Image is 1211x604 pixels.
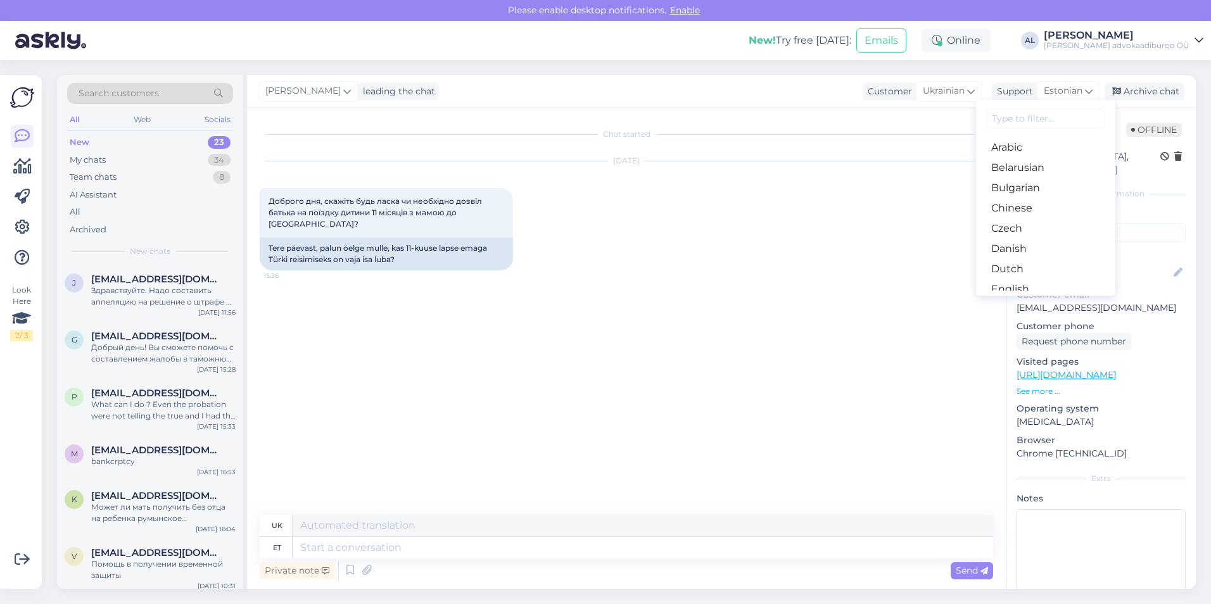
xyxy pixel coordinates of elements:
a: Czech [976,218,1115,239]
a: Belarusian [976,158,1115,178]
div: Web [131,111,153,128]
span: New chats [130,246,170,257]
a: English [976,279,1115,299]
div: 2 / 3 [10,330,33,341]
div: New [70,136,89,149]
span: grekim812@gmail.com [91,330,223,342]
a: Dutch [976,259,1115,279]
div: Online [922,29,991,52]
div: Support [992,85,1033,98]
div: Socials [202,111,233,128]
span: v [72,551,77,561]
div: [PERSON_NAME] [1044,30,1189,41]
span: Send [956,565,988,576]
span: Search customers [79,87,159,100]
div: et [273,537,281,558]
p: See more ... [1017,386,1186,397]
div: bankcrptcy [91,456,236,467]
span: g [72,335,77,344]
a: [URL][DOMAIN_NAME] [1017,369,1116,381]
p: Operating system [1017,402,1186,415]
a: Chinese [976,198,1115,218]
div: Tere päevast, palun öelge mulle, kas 11-kuuse lapse emaga Türki reisimiseks on vaja isa luba? [260,237,513,270]
div: [DATE] 16:53 [197,467,236,477]
div: [PERSON_NAME] advokaadibüroo OÜ [1044,41,1189,51]
p: [MEDICAL_DATA] [1017,415,1186,429]
b: New! [749,34,776,46]
div: Extra [1017,473,1186,484]
div: 8 [213,171,231,184]
div: [DATE] [260,155,993,167]
a: Danish [976,239,1115,259]
div: Try free [DATE]: [749,33,851,48]
div: [DATE] 10:31 [198,581,236,591]
input: Type to filter... [986,109,1105,129]
span: [PERSON_NAME] [265,84,341,98]
span: p [72,392,77,401]
div: Archive chat [1105,83,1184,100]
span: k [72,494,77,504]
p: Customer phone [1017,320,1186,333]
span: Estonian [1044,84,1082,98]
span: m [71,449,78,458]
img: Askly Logo [10,85,34,110]
span: Enable [666,4,704,16]
div: Customer [863,85,912,98]
p: Browser [1017,434,1186,447]
span: jelenasokolova1968@gmail.com [91,274,223,285]
a: Bulgarian [976,178,1115,198]
p: Visited pages [1017,355,1186,368]
span: Offline [1126,123,1182,137]
div: Может ли мать получить без отца на ребенка румынское свидетельство о рождении, если они не в браке? [91,501,236,524]
p: Chrome [TECHNICAL_ID] [1017,447,1186,460]
div: [DATE] 16:04 [196,524,236,534]
div: Здравствуйте. Надо составить аппеляцию на решение о штрафе и лишения прав. Если не будет прав на ... [91,285,236,308]
div: 34 [208,154,231,167]
div: Request phone number [1017,333,1131,350]
a: [PERSON_NAME][PERSON_NAME] advokaadibüroo OÜ [1044,30,1203,51]
div: 23 [208,136,231,149]
div: Look Here [10,284,33,341]
div: uk [272,515,282,536]
span: 15:36 [263,271,311,280]
div: Добрый день! Вы сможете помочь с составлением жалобы в таможню на неправомерное изъятие телефона ... [91,342,236,365]
a: Arabic [976,137,1115,158]
button: Emails [856,28,906,53]
span: mk.coaching85@gmail.com [91,444,223,456]
div: All [70,206,80,218]
span: koshikova.kristina@mail.ru [91,490,223,501]
div: [DATE] 15:28 [197,365,236,374]
span: Ukrainian [923,84,965,98]
span: Доброго дня, скажіть будь ласка чи необхідно дозвіл батька на поїздку дитини 11 місяців з мамою д... [269,196,484,229]
div: Chat started [260,129,993,140]
div: AI Assistant [70,189,117,201]
div: Private note [260,562,334,579]
div: Помощь в получении временной защиты [91,558,236,581]
span: patriciabarron51@hotmail.co.uk [91,387,223,399]
div: leading the chat [358,85,435,98]
div: What can I do ? Even the probation were not telling the true and I had the paperwork to prove it. [91,399,236,422]
div: Team chats [70,171,117,184]
span: vladimirofficialni@gmail.com [91,547,223,558]
div: [DATE] 11:56 [198,308,236,317]
p: Notes [1017,492,1186,505]
div: AL [1021,32,1039,49]
div: My chats [70,154,106,167]
span: j [72,278,76,287]
div: Archived [70,223,106,236]
div: [DATE] 15:33 [197,422,236,431]
div: All [67,111,82,128]
p: [EMAIL_ADDRESS][DOMAIN_NAME] [1017,301,1186,315]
